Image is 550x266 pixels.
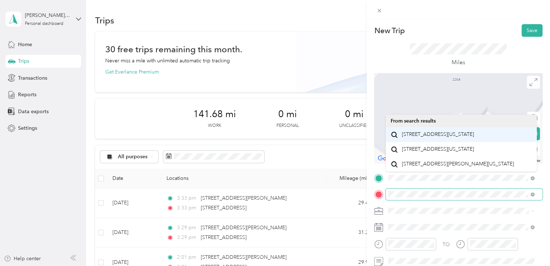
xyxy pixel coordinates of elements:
p: New Trip [374,26,404,36]
button: Save [522,24,542,37]
p: Miles [452,58,465,67]
a: Open this area in Google Maps (opens a new window) [376,154,400,163]
span: [STREET_ADDRESS][US_STATE] [402,146,474,152]
iframe: Everlance-gr Chat Button Frame [510,226,550,266]
span: [STREET_ADDRESS][US_STATE] [402,131,474,138]
span: From search results [391,118,436,124]
div: TO [443,241,450,248]
img: Google [376,154,400,163]
span: [STREET_ADDRESS][PERSON_NAME][US_STATE] [402,161,514,167]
